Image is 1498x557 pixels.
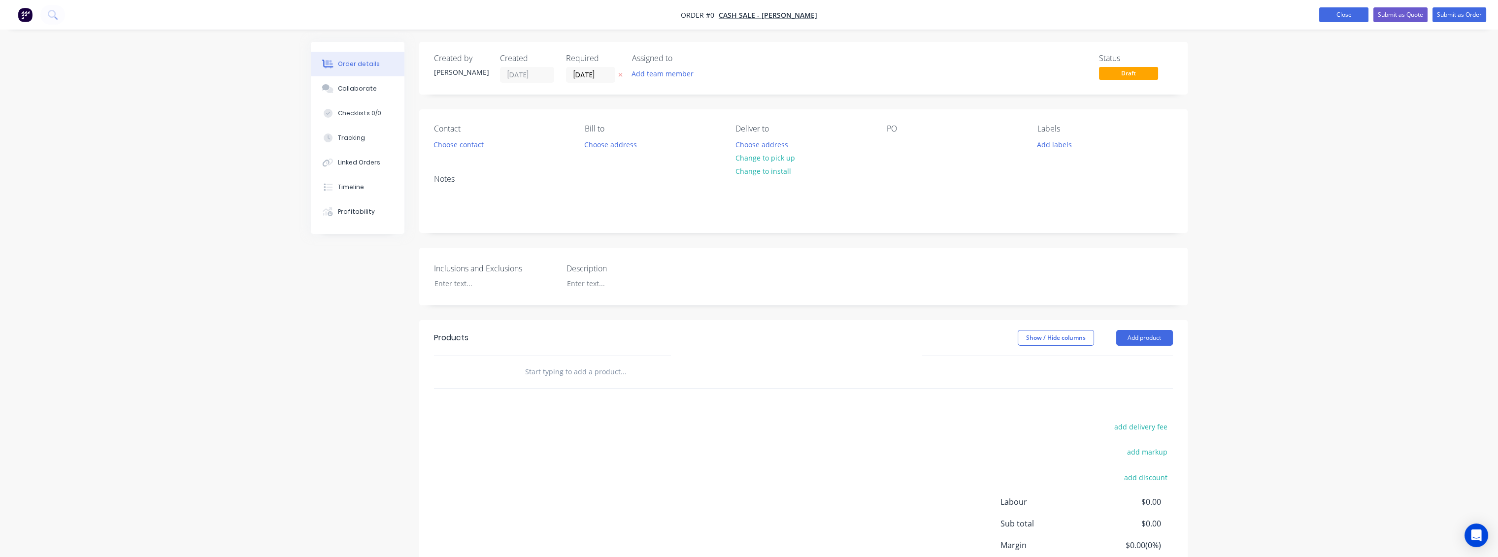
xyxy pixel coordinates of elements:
button: Checklists 0/0 [311,101,404,126]
button: Add product [1116,330,1173,346]
div: Products [434,332,468,344]
button: Show / Hide columns [1018,330,1094,346]
button: Choose address [579,137,642,151]
div: Status [1099,54,1173,63]
button: add discount [1119,470,1173,484]
button: Tracking [311,126,404,150]
div: Required [566,54,620,63]
button: Submit as Order [1432,7,1486,22]
button: Change to pick up [730,151,800,164]
span: Margin [1000,539,1088,551]
button: Submit as Quote [1373,7,1428,22]
div: Collaborate [338,84,377,93]
button: add markup [1122,445,1173,459]
button: Add labels [1032,137,1077,151]
div: Created by [434,54,488,63]
span: $0.00 ( 0 %) [1088,539,1161,551]
span: Labour [1000,496,1088,508]
button: Change to install [730,164,796,178]
button: Close [1319,7,1368,22]
input: Start typing to add a product... [525,362,722,382]
button: Choose address [730,137,793,151]
div: Tracking [338,133,365,142]
button: Collaborate [311,76,404,101]
div: Linked Orders [338,158,380,167]
div: Order details [338,60,380,68]
button: add delivery fee [1109,420,1173,433]
button: Order details [311,52,404,76]
div: Labels [1037,124,1172,133]
div: Created [500,54,554,63]
button: Linked Orders [311,150,404,175]
div: Checklists 0/0 [338,109,381,118]
span: Sub total [1000,518,1088,529]
div: Deliver to [735,124,870,133]
div: Timeline [338,183,364,192]
div: PO [887,124,1022,133]
button: Timeline [311,175,404,199]
button: Add team member [632,67,699,80]
span: Draft [1099,67,1158,79]
div: Notes [434,174,1173,184]
span: $0.00 [1088,496,1161,508]
div: [PERSON_NAME] [434,67,488,77]
button: Add team member [626,67,699,80]
div: Contact [434,124,569,133]
label: Description [566,262,690,274]
button: Choose contact [428,137,489,151]
div: Bill to [585,124,720,133]
a: CASH SALE - [PERSON_NAME] [719,10,817,20]
div: Profitability [338,207,375,216]
span: Order #0 - [681,10,719,20]
div: Open Intercom Messenger [1465,524,1488,547]
img: Factory [18,7,33,22]
button: Profitability [311,199,404,224]
div: Assigned to [632,54,731,63]
span: $0.00 [1088,518,1161,529]
label: Inclusions and Exclusions [434,262,557,274]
